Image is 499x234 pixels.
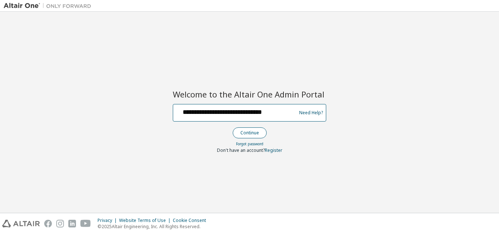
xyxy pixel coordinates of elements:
[233,127,267,138] button: Continue
[44,220,52,227] img: facebook.svg
[80,220,91,227] img: youtube.svg
[173,218,210,223] div: Cookie Consent
[119,218,173,223] div: Website Terms of Use
[4,2,95,9] img: Altair One
[2,220,40,227] img: altair_logo.svg
[217,147,265,153] span: Don't have an account?
[173,89,326,99] h2: Welcome to the Altair One Admin Portal
[236,141,263,146] a: Forgot password
[68,220,76,227] img: linkedin.svg
[98,218,119,223] div: Privacy
[265,147,282,153] a: Register
[98,223,210,230] p: © 2025 Altair Engineering, Inc. All Rights Reserved.
[56,220,64,227] img: instagram.svg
